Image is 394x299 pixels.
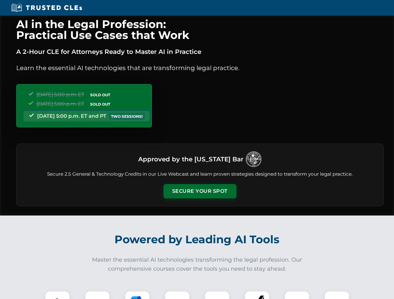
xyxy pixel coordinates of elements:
p: Learn the essential AI technologies that are transforming legal practice. [16,63,384,73]
button: Secure Your Spot [163,184,236,198]
h2: Powered by Leading AI Tools [24,229,370,250]
span: SOLD OUT [88,92,112,98]
img: Trusted CLEs [9,3,84,12]
p: A 2-Hour CLE for Attorneys Ready to Master AI in Practice [16,47,384,57]
img: Logo [246,151,261,167]
span: [DATE] 5:00 p.m. ET [36,92,84,97]
p: Master the essential AI technologies transforming the legal profession. Our comprehensive courses... [88,255,306,273]
span: SOLD OUT [88,101,112,107]
span: [DATE] 5:00 p.m. ET [36,101,84,107]
h3: Approved by the [US_STATE] Bar [138,154,243,165]
p: Secure 2.5 General & Technology Credits in our Live Webcast and learn proven strategies designed ... [24,171,376,178]
h1: AI in the Legal Profession: Practical Use Cases that Work [16,19,384,40]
